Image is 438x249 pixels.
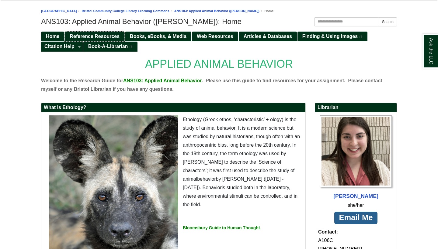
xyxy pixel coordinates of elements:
[318,236,394,245] div: A106C
[259,8,274,14] li: Home
[145,58,293,70] span: APPLIED ANIMAL BEHAVIOR
[183,225,260,230] a: Bloomsbury Guide to Human Thought
[41,32,64,42] a: Home
[260,225,261,230] span: .
[41,9,77,13] a: [GEOGRAPHIC_DATA]
[239,32,297,42] a: Articles & Databases
[174,9,259,13] a: ANS103: Applied Animal Behavior ([PERSON_NAME])
[83,42,138,52] a: Book-A-Librarian
[41,17,397,26] h1: ANS103: Applied Animal Behavior ([PERSON_NAME]): Home
[46,34,59,39] span: Home
[41,42,76,52] a: Citation Help
[320,115,392,187] img: Profile Photo
[88,44,128,49] span: Book-A-Librarian
[41,31,397,52] div: Guide Pages
[197,34,233,39] span: Web Resources
[41,78,382,92] span: . Please contact myself or any Bristol Librarian if you have any questions.
[334,212,377,224] a: Email Me
[318,201,394,210] div: she/her
[244,34,292,39] span: Articles & Databases
[129,46,133,48] i: This link opens in a new window
[206,185,221,190] span: ehavior
[197,176,216,182] span: behavior
[302,34,358,39] span: Finding & Using Images
[297,32,367,42] a: Finding & Using Images
[125,32,191,42] a: Books, eBooks, & Media
[70,34,120,39] span: Reference Resources
[65,32,124,42] a: Reference Resources
[130,34,186,39] span: Books, eBooks, & Media
[41,103,305,112] h2: What is Ethology?
[41,8,397,14] nav: breadcrumb
[315,103,397,112] h2: Librarian
[202,78,344,83] span: . Please use this guide to find resources for your assignment
[183,117,300,207] span: Ethology (Greek ethos, ‘characteristic’ + ology) is the study of animal behavior. It is a modern ...
[123,78,202,83] span: ANS103: Applied Animal Behavior
[41,78,123,83] span: Welcome to the Research Guide for
[359,36,363,38] i: This link opens in a new window
[318,228,394,236] strong: Contact:
[318,192,394,201] div: [PERSON_NAME]
[82,9,169,13] a: Bristol Community College Library Learning Commons
[379,17,397,26] button: Search
[192,32,238,42] a: Web Resources
[44,44,75,49] span: Citation Help
[318,115,394,201] a: Profile Photo [PERSON_NAME]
